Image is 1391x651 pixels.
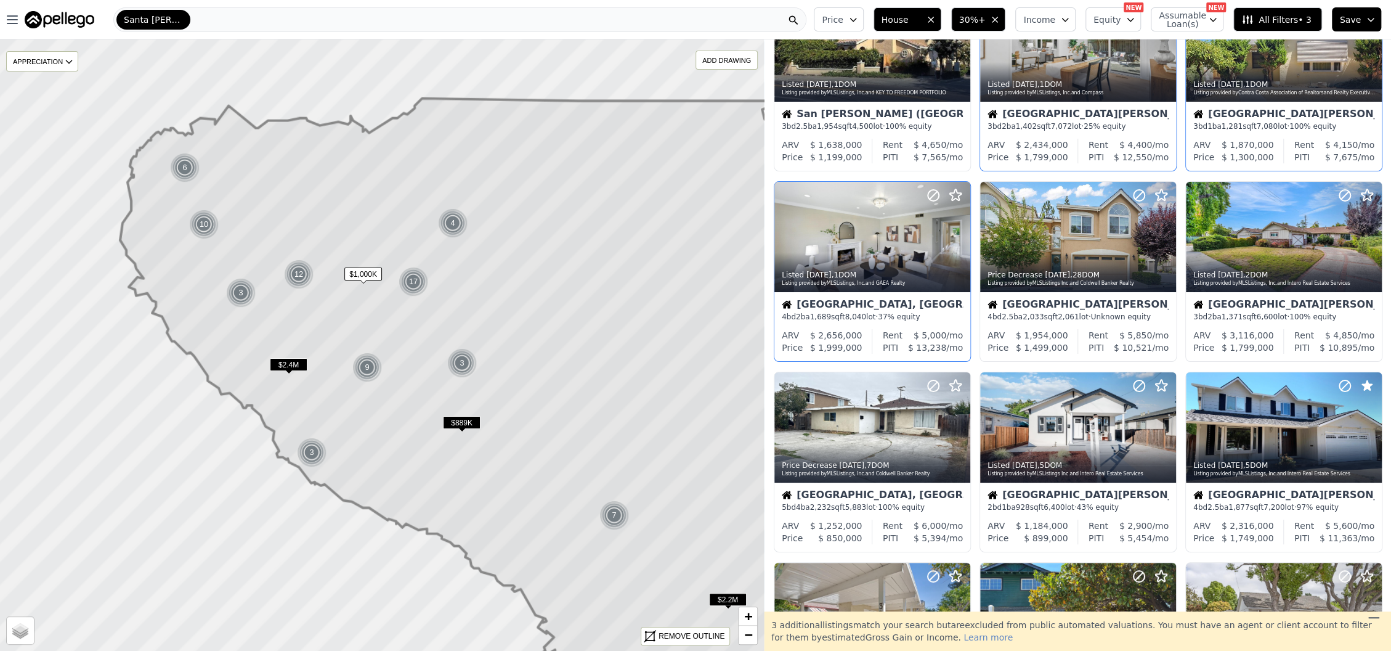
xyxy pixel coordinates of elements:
[782,470,964,478] div: Listing provided by MLSListings, Inc. and Coldwell Banker Realty
[782,502,963,512] div: 5 bd 4 ba sqft lot · 100% equity
[1314,139,1374,151] div: /mo
[810,503,831,512] span: 2,232
[189,210,219,239] img: g1.png
[987,270,1170,280] div: Price Decrease , 28 DOM
[1193,80,1376,89] div: Listed , 1 DOM
[1193,139,1211,151] div: ARV
[1089,532,1104,544] div: PITI
[170,153,200,182] img: g1.png
[696,51,757,69] div: ADD DRAWING
[1089,342,1104,354] div: PITI
[1016,343,1068,353] span: $ 1,499,000
[908,343,946,353] span: $ 13,238
[1015,7,1076,31] button: Income
[270,358,307,371] span: $2.4M
[1222,140,1274,150] span: $ 1,870,000
[124,14,183,26] span: Santa [PERSON_NAME]
[987,109,1169,121] div: [GEOGRAPHIC_DATA][PERSON_NAME] ([GEOGRAPHIC_DATA][PERSON_NAME])
[782,280,964,287] div: Listing provided by MLSListings, Inc. and GAEA Realty
[1089,329,1108,342] div: Rent
[1325,521,1358,531] span: $ 5,600
[822,14,843,26] span: Price
[1016,503,1030,512] span: 928
[1023,14,1055,26] span: Income
[1093,14,1121,26] span: Equity
[987,312,1169,322] div: 4 bd 2.5 ba sqft lot · Unknown equity
[782,342,803,354] div: Price
[399,267,429,297] img: g1.png
[1222,521,1274,531] span: $ 2,316,000
[438,208,468,238] img: g1.png
[1310,151,1374,163] div: /mo
[1193,280,1376,287] div: Listing provided by MLSListings, Inc. and Intero Real Estate Services
[438,208,468,238] div: 4
[883,342,898,354] div: PITI
[782,270,964,280] div: Listed , 1 DOM
[882,14,921,26] span: House
[1340,14,1361,26] span: Save
[443,416,481,429] span: $889K
[1012,80,1037,89] time: 2025-08-19 20:27
[226,278,256,308] img: g1.png
[1185,372,1381,552] a: Listed [DATE],5DOMListing provided byMLSListings, Inc.and Intero Real Estate ServicesHouse[GEOGRA...
[1193,109,1203,119] img: House
[987,109,997,119] img: House
[914,533,946,543] span: $ 5,394
[782,109,963,121] div: San [PERSON_NAME] ([GEOGRAPHIC_DATA])
[1218,461,1243,470] time: 2025-08-15 18:25
[987,461,1170,470] div: Listed , 5 DOM
[1045,271,1070,279] time: 2025-08-19 13:08
[902,520,963,532] div: /mo
[1332,7,1381,31] button: Save
[782,490,963,502] div: [GEOGRAPHIC_DATA], [GEOGRAPHIC_DATA]
[987,520,1005,532] div: ARV
[1119,330,1152,340] span: $ 5,850
[1310,342,1374,354] div: /mo
[1185,181,1381,362] a: Listed [DATE],2DOMListing provided byMLSListings, Inc.and Intero Real Estate ServicesHouse[GEOGRA...
[1320,343,1358,353] span: $ 10,895
[1119,533,1152,543] span: $ 5,454
[806,80,832,89] time: 2025-08-19 22:12
[659,631,724,642] div: REMOVE OUTLINE
[874,7,941,31] button: House
[1151,7,1223,31] button: Assumable Loan(s)
[1016,140,1068,150] span: $ 2,434,000
[1233,7,1321,31] button: All Filters• 3
[1108,520,1169,532] div: /mo
[845,503,866,512] span: 5,883
[987,490,1169,502] div: [GEOGRAPHIC_DATA][PERSON_NAME] (Fairgrounds)
[987,329,1005,342] div: ARV
[852,122,873,131] span: 4,500
[1314,329,1374,342] div: /mo
[1104,342,1169,354] div: /mo
[810,152,862,162] span: $ 1,199,000
[987,89,1170,97] div: Listing provided by MLSListings, Inc. and Compass
[744,627,752,642] span: −
[1193,312,1374,322] div: 3 bd 2 ba sqft lot · 100% equity
[782,89,964,97] div: Listing provided by MLSListings, Inc. and KEY TO FREEDOM PORTFOLIO
[1222,313,1243,321] span: 1,371
[7,617,34,644] a: Layers
[1104,151,1169,163] div: /mo
[902,329,963,342] div: /mo
[782,312,963,322] div: 4 bd 2 ba sqft lot · 37% equity
[979,372,1175,552] a: Listed [DATE],5DOMListing provided byMLSListings Inc.and Intero Real Estate ServicesHouse[GEOGRAP...
[810,140,862,150] span: $ 1,638,000
[709,593,747,611] div: $2.2M
[914,521,946,531] span: $ 6,000
[883,520,902,532] div: Rent
[963,633,1013,642] span: Learn more
[959,14,986,26] span: 30%+
[898,532,963,544] div: /mo
[987,151,1008,163] div: Price
[782,329,799,342] div: ARV
[344,268,382,285] div: $1,000K
[883,329,902,342] div: Rent
[810,521,862,531] span: $ 1,252,000
[1218,80,1243,89] time: 2025-08-19 18:29
[1294,139,1314,151] div: Rent
[845,313,866,321] span: 8,040
[898,342,963,354] div: /mo
[782,490,792,500] img: House
[1222,343,1274,353] span: $ 1,799,000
